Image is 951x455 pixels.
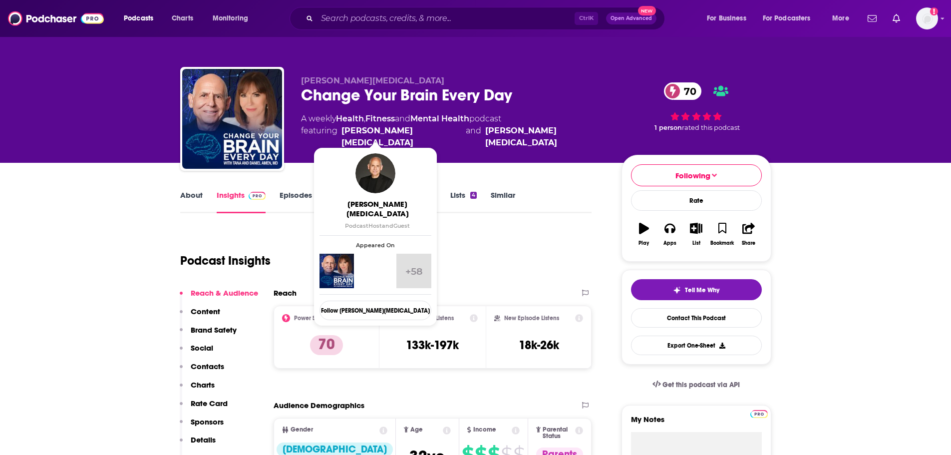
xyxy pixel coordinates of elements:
button: List [683,216,709,252]
span: Age [410,427,423,433]
a: Lists4 [450,190,477,213]
a: Dr. Daniel Amen [341,125,462,149]
p: Rate Card [191,399,228,408]
a: +58 [396,254,431,288]
p: Details [191,435,216,445]
span: For Business [707,11,746,25]
button: Content [180,307,220,325]
p: 70 [310,335,343,355]
button: open menu [700,10,759,26]
div: Apps [663,240,676,246]
span: Podcast Host Guest [345,222,410,229]
span: Get this podcast via API [662,381,740,389]
svg: Add a profile image [930,7,938,15]
div: Share [742,240,755,246]
a: [PERSON_NAME][MEDICAL_DATA]PodcastHostandGuest [321,199,433,229]
span: Ctrl K [575,12,598,25]
img: Dr. Daniel Amen [355,153,395,193]
button: Details [180,435,216,454]
img: Change Your Brain Every Day [182,69,282,169]
img: tell me why sparkle [673,286,681,294]
h3: 18k-26k [519,338,559,353]
button: open menu [206,10,261,26]
span: New [638,6,656,15]
button: Apps [657,216,683,252]
p: Social [191,343,213,353]
input: Search podcasts, credits, & more... [317,10,575,26]
span: Charts [172,11,193,25]
button: Contacts [180,362,224,380]
a: InsightsPodchaser Pro [217,190,266,213]
span: Following [675,171,710,180]
button: open menu [825,10,862,26]
h2: New Episode Listens [504,315,559,322]
a: Get this podcast via API [644,373,748,397]
a: Pro website [750,409,768,418]
p: Sponsors [191,417,224,427]
span: 70 [674,82,701,100]
span: Monitoring [213,11,248,25]
button: Charts [180,380,215,399]
span: Income [473,427,496,433]
button: Show profile menu [916,7,938,29]
span: [PERSON_NAME][MEDICAL_DATA] [301,76,444,85]
button: Export One-Sheet [631,336,762,355]
div: Play [638,240,649,246]
span: featuring [301,125,606,149]
span: More [832,11,849,25]
span: , [364,114,365,123]
span: 1 person [654,124,682,131]
button: Brand Safety [180,325,237,344]
a: 70 [664,82,701,100]
a: Fitness [365,114,395,123]
button: Following [631,164,762,186]
div: A weekly podcast [301,113,606,149]
h2: Reach [274,288,297,298]
a: Episodes922 [280,190,329,213]
a: Contact This Podcast [631,308,762,328]
span: Gender [291,427,313,433]
button: Open AdvancedNew [606,12,656,24]
p: Contacts [191,362,224,371]
button: Sponsors [180,417,224,436]
img: Change Your Brain Every Day [319,254,354,288]
h2: Power Score™ [294,315,333,322]
a: About [180,190,203,213]
img: User Profile [916,7,938,29]
img: Podchaser Pro [249,192,266,200]
p: Charts [191,380,215,390]
a: Tana Amen [485,125,606,149]
div: Bookmark [710,240,734,246]
a: Similar [491,190,515,213]
a: Health [336,114,364,123]
a: Charts [165,10,199,26]
button: Share [735,216,761,252]
span: Appeared On [319,242,431,249]
span: Logged in as aci-podcast [916,7,938,29]
a: Show notifications dropdown [889,10,904,27]
h2: Audience Demographics [274,401,364,410]
button: Rate Card [180,399,228,417]
h1: Podcast Insights [180,253,271,268]
h3: 133k-197k [406,338,459,353]
img: Podchaser - Follow, Share and Rate Podcasts [8,9,104,28]
button: tell me why sparkleTell Me Why [631,279,762,300]
span: and [395,114,410,123]
button: Follow [PERSON_NAME][MEDICAL_DATA] [319,301,431,320]
div: List [692,240,700,246]
span: Open Advanced [611,16,652,21]
span: rated this podcast [682,124,740,131]
div: 70 1 personrated this podcast [622,76,771,138]
button: Reach & Audience [180,288,258,307]
span: Tell Me Why [685,286,719,294]
div: Rate [631,190,762,211]
p: Content [191,307,220,316]
span: Parental Status [543,427,574,440]
span: and [382,222,393,229]
div: Search podcasts, credits, & more... [299,7,674,30]
a: Show notifications dropdown [864,10,881,27]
